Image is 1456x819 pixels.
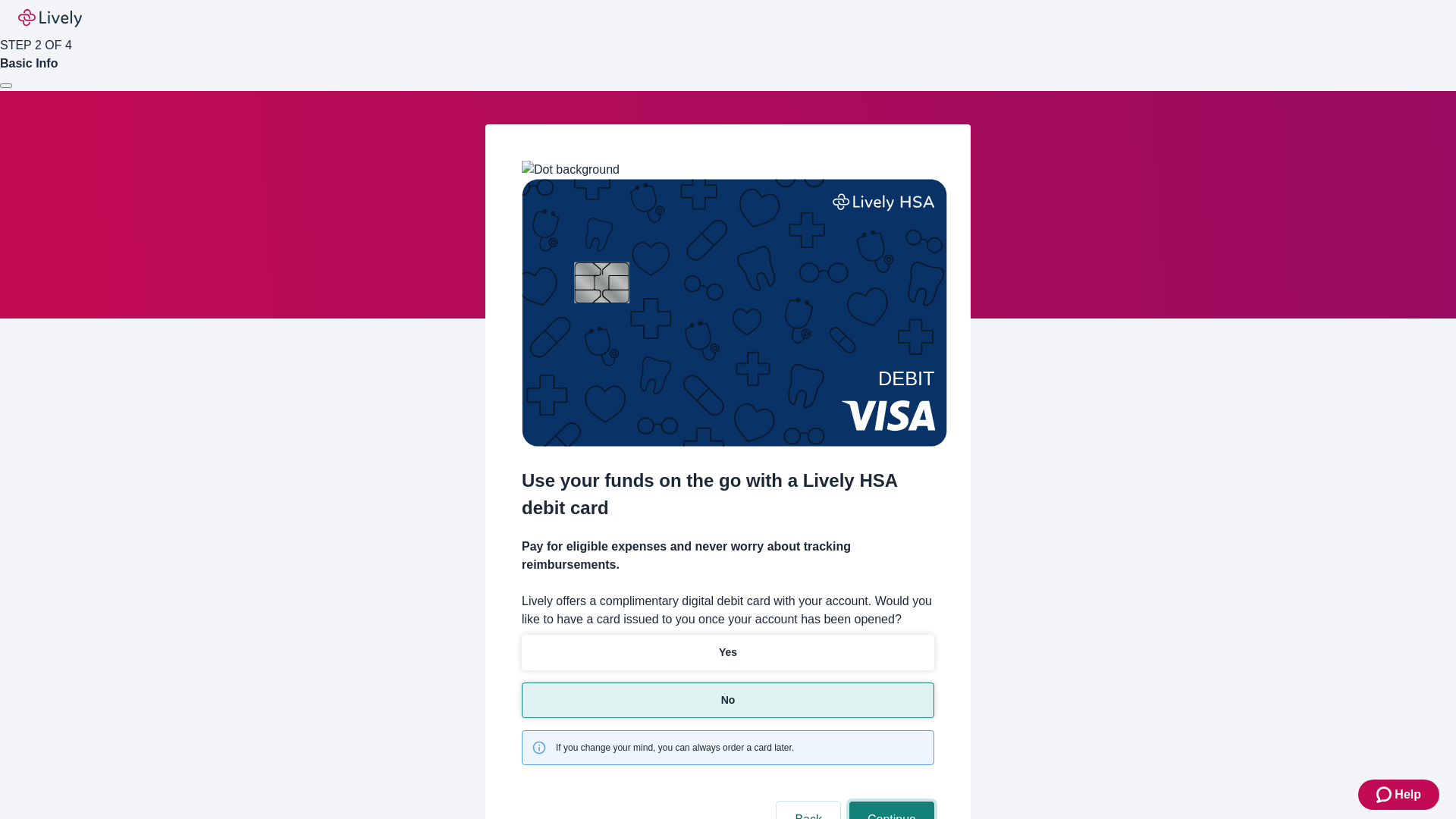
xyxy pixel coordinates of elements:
h2: Use your funds on the go with a Lively HSA debit card [522,467,934,522]
button: Zendesk support iconHelp [1358,780,1439,810]
svg: Zendesk support icon [1376,786,1395,804]
span: Help [1395,786,1421,804]
label: Lively offers a complimentary digital debit card with your account. Would you like to have a card... [522,592,934,629]
img: Lively [18,9,82,27]
h4: Pay for eligible expenses and never worry about tracking reimbursements. [522,538,934,574]
button: Yes [522,635,934,670]
span: If you change your mind, you can always order a card later. [556,741,794,755]
button: No [522,682,934,718]
img: Dot background [522,161,620,179]
p: No [721,692,736,708]
p: Yes [719,645,737,661]
img: Debit card [522,179,947,447]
